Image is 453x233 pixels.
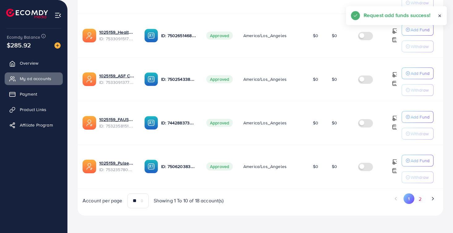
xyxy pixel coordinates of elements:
[392,159,399,165] img: top-up amount
[161,76,196,83] p: ID: 7502543383911923713
[402,84,434,96] button: Withdraw
[411,157,429,164] p: Add Fund
[243,76,287,82] span: America/Los_Angeles
[144,160,158,173] img: ic-ba-acc.ded83a64.svg
[392,28,399,34] img: top-up amount
[332,120,337,126] span: $0
[411,130,429,137] p: Withdraw
[99,116,135,129] div: <span class='underline'>1025159_FAUSTO SEGURA7_1753763812291</span></br>7532358151207763985
[5,72,63,85] a: My ad accounts
[161,32,196,39] p: ID: 7502651468420317191
[83,72,96,86] img: ic-ads-acc.e4c84228.svg
[99,73,135,85] div: <span class='underline'>1025159_ASF Culinary Lab_1753934535137</span></br>7533091377543020561
[99,73,135,79] a: 1025159_ASF Culinary Lab_1753934535137
[411,113,429,121] p: Add Fund
[20,76,51,82] span: My ad accounts
[427,193,438,204] button: Go to next page
[20,60,38,66] span: Overview
[206,162,233,170] span: Approved
[99,29,135,35] a: 1025159_Healthy Vibrant Living_1753934588845
[392,115,399,122] img: top-up amount
[411,70,429,77] p: Add Fund
[54,12,62,19] img: menu
[161,163,196,170] p: ID: 7506203838807408641
[206,32,233,40] span: Approved
[243,32,287,39] span: America/Los_Angeles
[313,76,318,82] span: $0
[414,193,425,205] button: Go to page 2
[402,171,434,183] button: Withdraw
[5,119,63,131] a: Affiliate Program
[402,111,434,123] button: Add Fund
[332,163,337,170] span: $0
[5,88,63,100] a: Payment
[364,11,430,19] h5: Request add funds success!
[99,160,135,166] a: 1025159_PulseNest Move Hub_1753763732012
[392,167,399,174] img: top-up amount
[6,36,32,54] span: $285.92
[154,197,224,204] span: Showing 1 To 10 of 18 account(s)
[99,116,135,123] a: 1025159_FAUSTO SEGURA7_1753763812291
[99,36,135,42] span: ID: 7533091517477666817
[99,166,135,173] span: ID: 7532357800161394689
[313,32,318,39] span: $0
[206,75,233,83] span: Approved
[20,122,53,128] span: Affiliate Program
[99,123,135,129] span: ID: 7532358151207763985
[332,76,337,82] span: $0
[392,71,399,78] img: top-up amount
[265,193,438,205] ul: Pagination
[427,205,448,228] iframe: Chat
[83,29,96,42] img: ic-ads-acc.e4c84228.svg
[83,116,96,130] img: ic-ads-acc.e4c84228.svg
[20,106,46,113] span: Product Links
[5,57,63,69] a: Overview
[402,24,434,36] button: Add Fund
[392,80,399,87] img: top-up amount
[411,43,429,50] p: Withdraw
[402,155,434,166] button: Add Fund
[411,26,429,33] p: Add Fund
[6,9,48,18] img: logo
[144,72,158,86] img: ic-ba-acc.ded83a64.svg
[392,37,399,43] img: top-up amount
[99,79,135,85] span: ID: 7533091377543020561
[243,163,287,170] span: America/Los_Angeles
[7,34,40,40] span: Ecomdy Balance
[313,120,318,126] span: $0
[144,116,158,130] img: ic-ba-acc.ded83a64.svg
[243,120,287,126] span: America/Los_Angeles
[411,86,429,94] p: Withdraw
[5,103,63,116] a: Product Links
[206,119,233,127] span: Approved
[99,29,135,42] div: <span class='underline'>1025159_Healthy Vibrant Living_1753934588845</span></br>7533091517477666817
[99,160,135,173] div: <span class='underline'>1025159_PulseNest Move Hub_1753763732012</span></br>7532357800161394689
[411,174,429,181] p: Withdraw
[404,193,414,204] button: Go to page 1
[144,29,158,42] img: ic-ba-acc.ded83a64.svg
[54,42,61,49] img: image
[83,160,96,173] img: ic-ads-acc.e4c84228.svg
[402,67,434,79] button: Add Fund
[332,32,337,39] span: $0
[402,41,434,52] button: Withdraw
[392,124,399,130] img: top-up amount
[20,91,37,97] span: Payment
[83,197,122,204] span: Account per page
[313,163,318,170] span: $0
[161,119,196,127] p: ID: 7442883736774967297
[402,128,434,140] button: Withdraw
